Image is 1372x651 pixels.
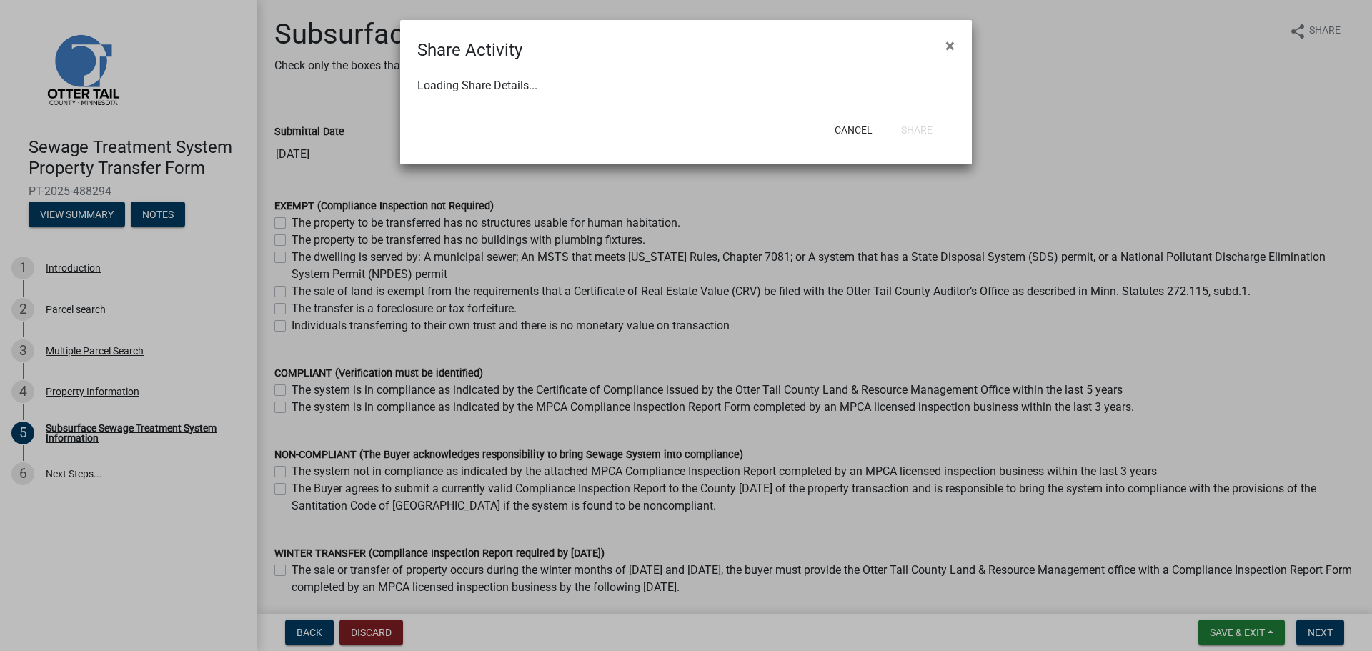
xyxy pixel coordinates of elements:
[417,37,522,63] h4: Share Activity
[890,117,944,143] button: Share
[945,36,955,56] span: ×
[934,26,966,66] button: Close
[417,77,955,94] div: Loading Share Details...
[823,117,884,143] button: Cancel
